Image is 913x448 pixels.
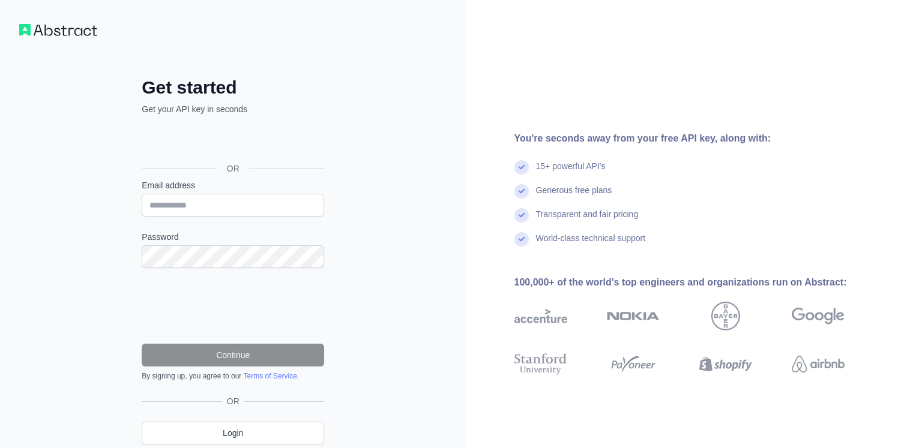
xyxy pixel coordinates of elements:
div: 100,000+ of the world's top engineers and organizations run on Abstract: [514,275,883,290]
img: check mark [514,208,529,223]
div: Transparent and fair pricing [536,208,639,232]
img: check mark [514,160,529,175]
div: 15+ powerful API's [536,160,606,184]
iframe: reCAPTCHA [142,282,324,329]
img: shopify [699,351,752,377]
button: Continue [142,344,324,366]
img: airbnb [792,351,845,377]
label: Email address [142,179,324,191]
span: OR [222,395,244,407]
h2: Get started [142,77,324,98]
a: Login [142,422,324,444]
img: check mark [514,232,529,246]
img: Workflow [19,24,97,36]
p: Get your API key in seconds [142,103,324,115]
img: bayer [711,302,740,330]
div: World-class technical support [536,232,646,256]
img: accenture [514,302,567,330]
div: Generous free plans [536,184,612,208]
div: You're seconds away from your free API key, along with: [514,131,883,146]
img: check mark [514,184,529,199]
img: stanford university [514,351,567,377]
div: By signing up, you agree to our . [142,371,324,381]
a: Terms of Service [243,372,297,380]
img: google [792,302,845,330]
iframe: Sign in with Google Button [136,128,328,155]
span: OR [217,163,249,175]
label: Password [142,231,324,243]
img: nokia [607,302,660,330]
img: payoneer [607,351,660,377]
